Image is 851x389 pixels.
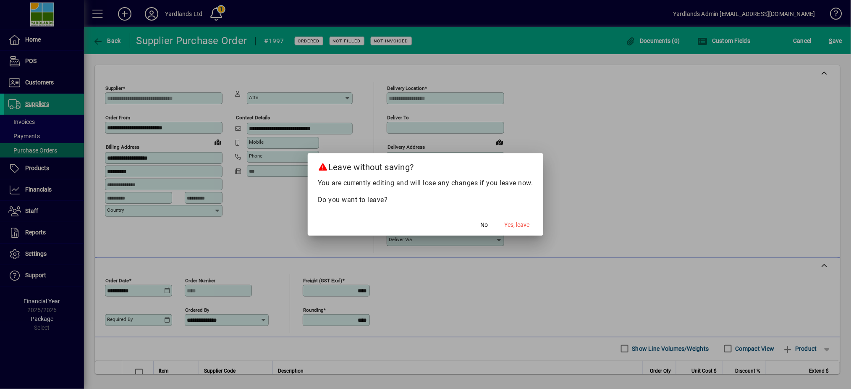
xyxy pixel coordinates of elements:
[505,221,530,229] span: Yes, leave
[308,153,543,178] h2: Leave without saving?
[481,221,488,229] span: No
[471,217,498,232] button: No
[318,195,533,205] p: Do you want to leave?
[318,178,533,188] p: You are currently editing and will lose any changes if you leave now.
[501,217,533,232] button: Yes, leave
